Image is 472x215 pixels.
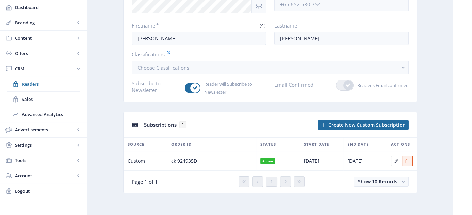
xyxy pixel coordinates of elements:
span: Custom [128,157,145,165]
span: Actions [391,140,410,148]
span: Create New Custom Subscription [328,122,406,128]
span: Branding [15,19,75,26]
a: Edit page [391,157,402,163]
span: 1 [270,179,273,184]
span: Content [15,35,75,41]
span: (4) [259,22,266,29]
span: Settings [15,142,75,148]
span: Sales [22,96,80,103]
span: [DATE] [304,157,319,165]
span: End Date [347,140,369,148]
span: Account [15,172,75,179]
label: Email Confirmed [274,80,313,89]
span: Logout [15,187,82,194]
span: Source [128,140,144,148]
a: Edit page [402,157,413,163]
span: Choose Classifications [137,64,189,71]
button: 1 [266,177,277,187]
span: Page 1 of 1 [132,178,158,185]
input: Enter reader’s lastname [274,32,409,45]
span: Start Date [304,140,329,148]
a: Sales [7,92,80,107]
span: Advertisements [15,126,75,133]
button: Create New Custom Subscription [318,120,409,130]
a: New page [314,120,409,130]
span: Reader will Subscribe to Newsletter [200,80,266,96]
span: Offers [15,50,75,57]
a: Advanced Analytics [7,107,80,122]
button: Choose Classifications [132,61,409,74]
span: Status [260,140,276,148]
span: CRM [15,65,75,72]
span: Subscriptions [144,121,177,128]
label: Firstname [132,22,196,29]
label: Subscribe to Newsletter [132,80,180,93]
span: Order ID [171,140,192,148]
label: Lastname [274,22,403,29]
span: Reader's Email confirmed [354,81,409,89]
span: 1 [179,121,186,128]
span: ck 924935D [171,157,197,165]
button: Show 10 Records [354,177,409,187]
label: Classifications [132,51,403,58]
span: Tools [15,157,75,164]
span: Advanced Analytics [22,111,80,118]
nb-badge: Active [260,158,275,164]
span: Show 10 Records [358,178,397,185]
span: [DATE] [347,157,363,165]
a: Readers [7,76,80,91]
app-collection-view: Subscriptions [123,112,417,193]
span: Readers [22,80,80,87]
span: Dashboard [15,4,82,11]
input: Enter reader’s firstname [132,32,266,45]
